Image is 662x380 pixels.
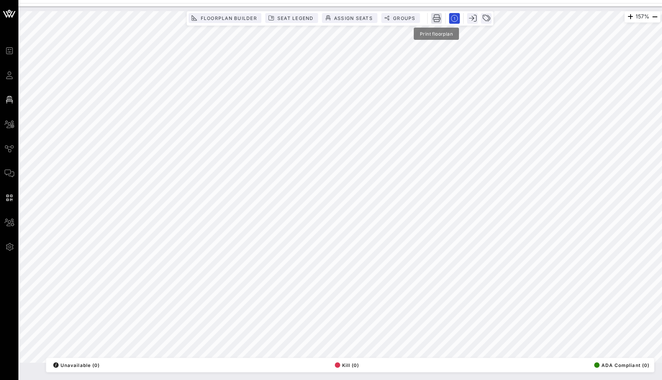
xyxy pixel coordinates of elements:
button: Groups [381,13,420,23]
span: Unavailable (0) [53,362,100,368]
button: /Unavailable (0) [51,360,100,370]
span: Groups [393,15,416,21]
span: Seat Legend [277,15,314,21]
span: Assign Seats [334,15,373,21]
button: Floorplan Builder [188,13,261,23]
span: ADA Compliant (0) [594,362,649,368]
div: 157% [624,11,660,23]
button: ADA Compliant (0) [592,360,649,370]
span: Kill (0) [335,362,359,368]
div: / [53,362,59,368]
button: Kill (0) [333,360,359,370]
button: Seat Legend [265,13,318,23]
span: Floorplan Builder [200,15,257,21]
button: Assign Seats [322,13,377,23]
